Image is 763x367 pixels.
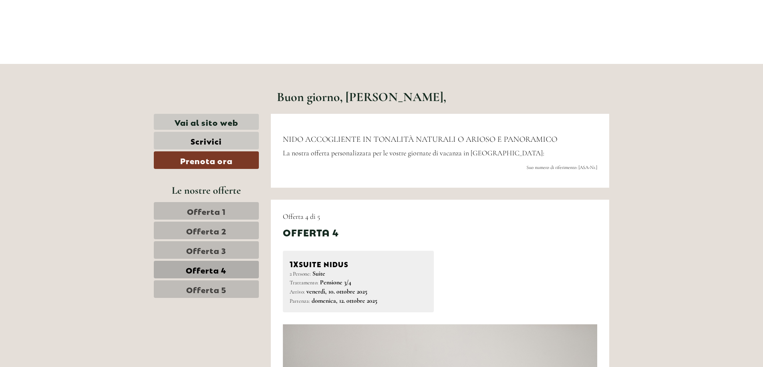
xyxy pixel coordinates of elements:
a: Vai al sito web [154,114,259,130]
b: venerdì, 10. ottobre 2025 [306,288,368,296]
small: Arrivo: [290,288,305,295]
span: Offerta 5 [186,284,227,295]
small: Trattamento: [290,279,318,286]
span: La nostra offerta personalizzata per le vostre giornate di vacanza in [GEOGRAPHIC_DATA]: [283,149,544,157]
div: mercoledì [135,6,180,20]
small: 2 Persone: [290,270,311,277]
a: Scrivici [154,132,259,149]
span: Offerta 2 [186,225,227,236]
div: SUITE NIDUS [290,258,427,269]
div: Buon giorno, come possiamo aiutarla? [6,22,111,46]
span: NIDO ACCOGLIENTE IN TONALITÀ NATURALI O ARIOSO E PANORAMICO [283,135,557,144]
small: Partenza: [290,298,310,304]
div: Le nostre offerte [154,183,259,198]
b: Suite [312,270,325,278]
div: Offerta 4 [283,225,339,239]
span: Suo numero di riferimento: [ASA-Nr.] [527,165,597,170]
span: Offerta 1 [187,205,226,216]
h1: Buon giorno, [PERSON_NAME], [277,90,446,104]
a: Prenota ora [154,151,259,169]
span: Offerta 4 di 5 [283,212,320,221]
b: domenica, 12. ottobre 2025 [312,297,378,305]
small: 10:21 [12,39,107,44]
span: Offerta 3 [186,244,226,256]
b: 1x [290,258,299,269]
b: Pensione 3/4 [320,278,351,286]
span: Offerta 4 [186,264,227,275]
div: [GEOGRAPHIC_DATA] [12,23,107,30]
button: Invia [268,207,315,224]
